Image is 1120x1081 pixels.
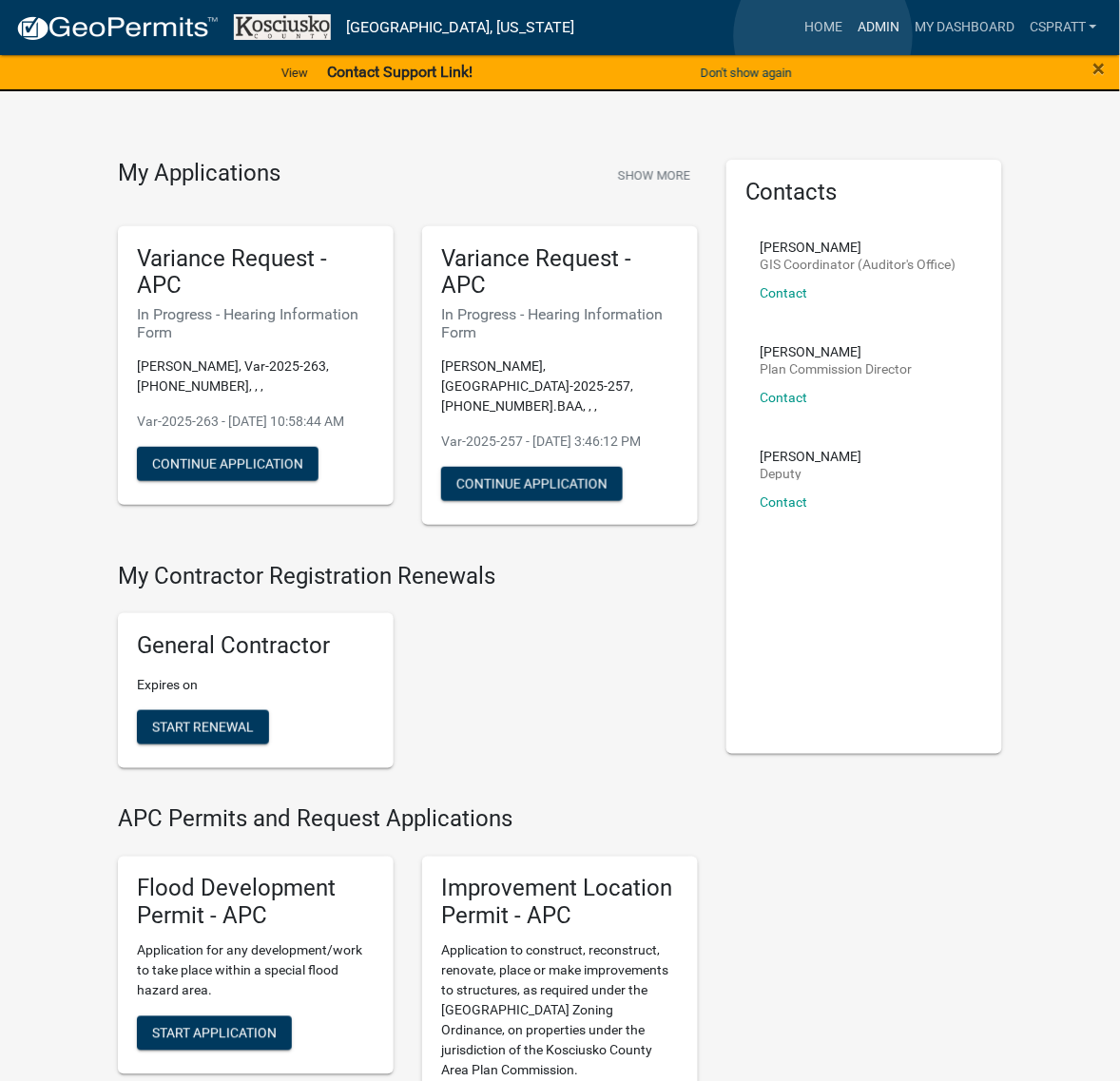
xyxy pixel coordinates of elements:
[137,675,375,695] p: Expires on
[327,63,473,81] strong: Contact Support Link!
[137,941,375,1001] p: Application for any development/work to take place within a special flood hazard area.
[850,10,907,46] a: Admin
[137,632,375,660] h5: General Contractor
[761,345,913,358] p: [PERSON_NAME]
[137,245,375,300] h5: Variance Request - APC
[761,467,862,480] p: Deputy
[137,305,375,341] h6: In Progress - Hearing Information Form
[441,467,623,501] button: Continue Application
[610,160,698,191] button: Show More
[152,1026,277,1041] span: Start Application
[1093,57,1106,80] button: Close
[118,563,698,590] h4: My Contractor Registration Renewals
[137,710,269,744] button: Start Renewal
[441,941,679,1081] p: Application to construct, reconstruct, renovate, place or make improvements to structures, as req...
[346,11,574,44] a: [GEOGRAPHIC_DATA], [US_STATE]
[441,357,679,416] p: [PERSON_NAME], [GEOGRAPHIC_DATA]-2025-257, [PHONE_NUMBER].BAA, , ,
[761,258,956,271] p: GIS Coordinator (Auditor's Office)
[761,390,808,405] a: Contact
[761,450,862,463] p: [PERSON_NAME]
[441,432,679,452] p: Var-2025-257 - [DATE] 3:46:12 PM
[761,494,808,510] a: Contact
[137,447,319,481] button: Continue Application
[118,563,698,783] wm-registration-list-section: My Contractor Registration Renewals
[1093,55,1106,82] span: ×
[118,160,280,188] h4: My Applications
[907,10,1022,46] a: My Dashboard
[1022,10,1105,46] a: cspratt
[441,305,679,341] h6: In Progress - Hearing Information Form
[137,1016,292,1051] button: Start Application
[441,245,679,300] h5: Variance Request - APC
[274,57,316,88] a: View
[761,285,808,300] a: Contact
[441,876,679,931] h5: Improvement Location Permit - APC
[761,362,913,376] p: Plan Commission Director
[797,10,850,46] a: Home
[118,806,698,834] h4: APC Permits and Request Applications
[234,14,331,40] img: Kosciusko County, Indiana
[693,57,800,88] button: Don't show again
[745,179,983,206] h5: Contacts
[761,241,956,254] p: [PERSON_NAME]
[152,720,254,735] span: Start Renewal
[137,412,375,432] p: Var-2025-263 - [DATE] 10:58:44 AM
[137,357,375,396] p: [PERSON_NAME], Var-2025-263, [PHONE_NUMBER], , ,
[137,876,375,931] h5: Flood Development Permit - APC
